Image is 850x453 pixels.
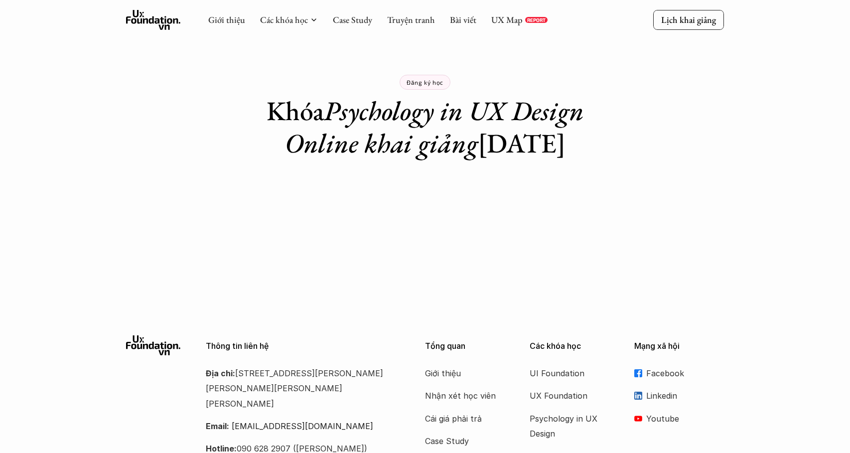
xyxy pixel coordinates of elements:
a: Cái giá phải trả [425,411,505,426]
p: Tổng quan [425,341,515,351]
a: Facebook [634,366,724,381]
p: Đăng ký học [407,79,443,86]
a: Giới thiệu [208,14,245,25]
a: Các khóa học [260,14,308,25]
a: Nhận xét học viên [425,388,505,403]
p: Các khóa học [530,341,619,351]
a: Lịch khai giảng [653,10,724,29]
a: [EMAIL_ADDRESS][DOMAIN_NAME] [232,421,373,431]
p: Youtube [646,411,724,426]
a: Youtube [634,411,724,426]
p: Lịch khai giảng [661,14,716,25]
a: Giới thiệu [425,366,505,381]
p: [STREET_ADDRESS][PERSON_NAME][PERSON_NAME][PERSON_NAME][PERSON_NAME] [206,366,400,411]
a: REPORT [525,17,548,23]
strong: Email: [206,421,229,431]
a: Linkedin [634,388,724,403]
p: REPORT [527,17,546,23]
a: Truyện tranh [387,14,435,25]
em: Psychology in UX Design Online khai giảng [285,93,590,160]
a: Case Study [425,434,505,449]
a: Bài viết [450,14,476,25]
a: UX Foundation [530,388,609,403]
p: Mạng xã hội [634,341,724,351]
a: UX Map [491,14,523,25]
p: Thông tin liên hệ [206,341,400,351]
strong: Địa chỉ: [206,368,235,378]
h1: Khóa [DATE] [251,95,599,159]
p: Linkedin [646,388,724,403]
a: Case Study [333,14,372,25]
iframe: Tally form [226,179,624,254]
a: UI Foundation [530,366,609,381]
p: Facebook [646,366,724,381]
a: Psychology in UX Design [530,411,609,442]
